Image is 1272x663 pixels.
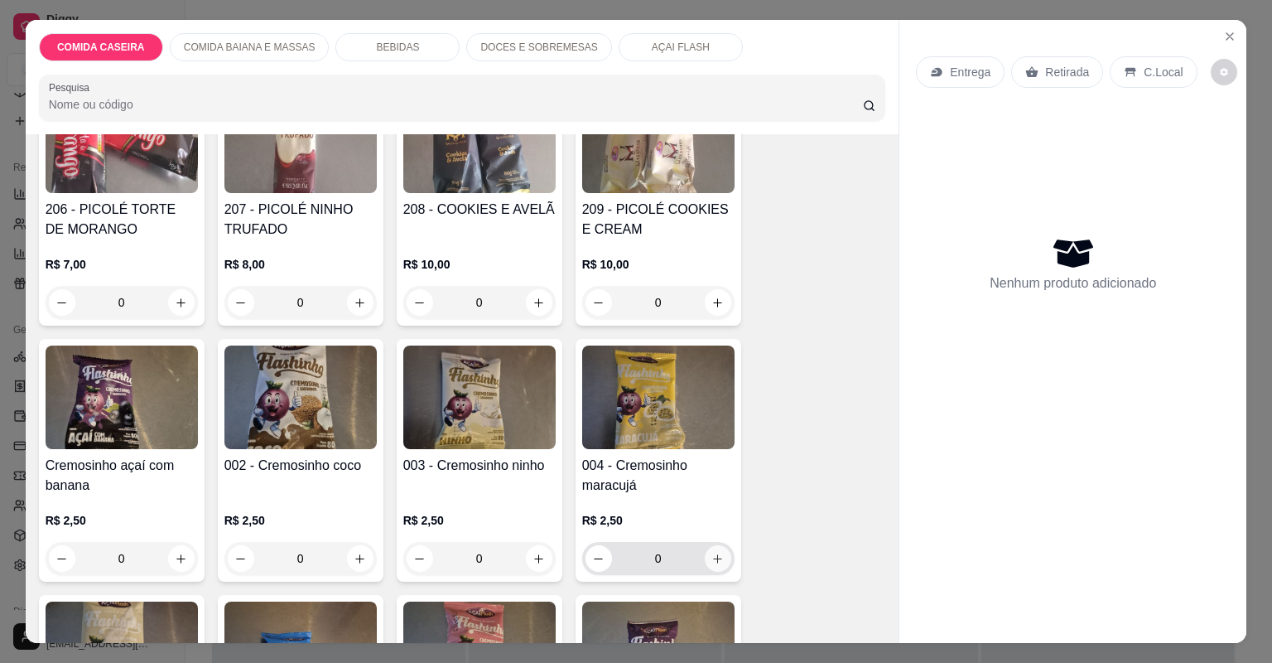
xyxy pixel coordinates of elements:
button: decrease-product-quantity [585,289,612,316]
h4: 208 - COOKIES E AVELÃ [403,200,556,220]
button: decrease-product-quantity [49,545,75,572]
button: decrease-product-quantity [49,289,75,316]
p: C.Local [1144,64,1183,80]
p: R$ 7,00 [46,256,198,273]
button: decrease-product-quantity [407,289,433,316]
h4: 004 - Cremosinho maracujá [582,456,735,496]
button: increase-product-quantity [705,289,731,316]
p: R$ 2,50 [46,512,198,529]
img: product-image [403,90,556,193]
h4: 207 - PICOLÉ NINHO TRUFADO [224,200,377,240]
input: Pesquisa [49,96,863,113]
img: product-image [403,346,556,449]
h4: 209 - PICOLÉ COOKIES E CREAM [582,200,735,240]
p: COMIDA CASEIRA [57,41,145,54]
button: decrease-product-quantity [585,545,612,572]
img: product-image [46,346,198,449]
p: COMIDA BAIANA E MASSAS [184,41,316,54]
p: DOCES E SOBREMESAS [480,41,597,54]
img: product-image [224,346,377,449]
p: R$ 2,50 [582,512,735,529]
label: Pesquisa [49,80,95,94]
h4: 003 - Cremosinho ninho [403,456,556,476]
p: Entrega [950,64,990,80]
p: R$ 10,00 [582,256,735,273]
p: Nenhum produto adicionado [990,273,1156,293]
button: increase-product-quantity [168,289,195,316]
p: R$ 2,50 [403,512,556,529]
button: decrease-product-quantity [228,545,254,572]
button: decrease-product-quantity [228,289,254,316]
button: increase-product-quantity [526,545,552,572]
p: R$ 8,00 [224,256,377,273]
p: BEBIDAS [376,41,419,54]
img: product-image [46,90,198,193]
button: Close [1217,23,1243,50]
p: R$ 10,00 [403,256,556,273]
button: increase-product-quantity [347,289,373,316]
button: decrease-product-quantity [407,545,433,572]
img: product-image [582,90,735,193]
p: Retirada [1045,64,1089,80]
img: product-image [582,346,735,449]
h4: 002 - Cremosinho coco [224,456,377,476]
p: AÇAI FLASH [652,41,710,54]
button: increase-product-quantity [347,545,373,572]
p: R$ 2,50 [224,512,377,529]
img: product-image [224,90,377,193]
h4: Cremosinho açaí com banana [46,456,198,496]
button: decrease-product-quantity [1211,59,1237,85]
button: increase-product-quantity [705,545,731,572]
button: increase-product-quantity [168,545,195,572]
h4: 206 - PICOLÉ TORTE DE MORANGO [46,200,198,240]
button: increase-product-quantity [526,289,552,316]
